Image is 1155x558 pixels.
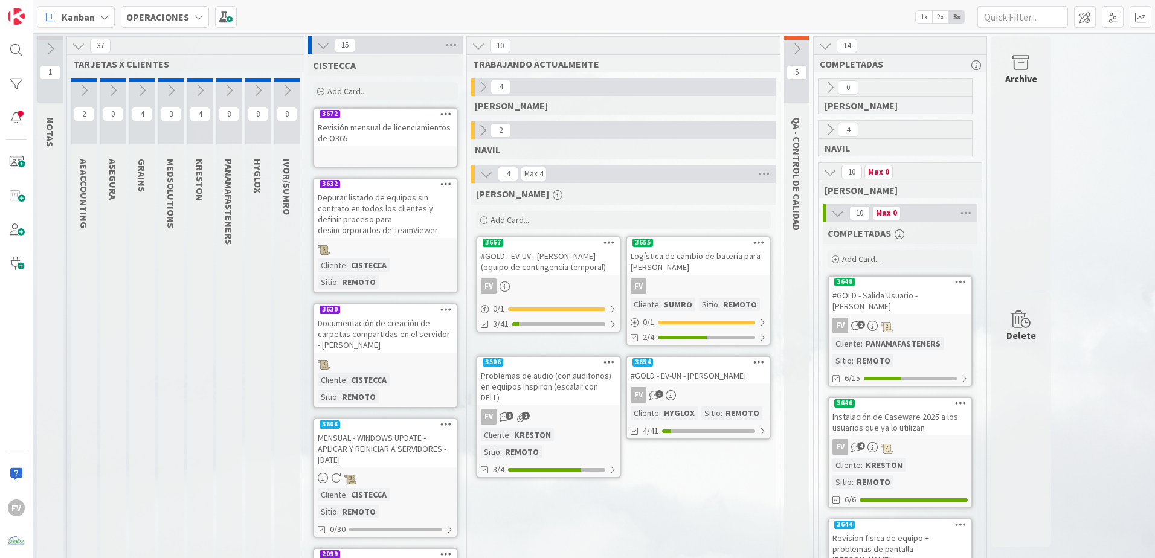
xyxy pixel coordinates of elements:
div: Max 4 [524,171,543,177]
div: FV [832,318,848,333]
a: 3667#GOLD - EV-UV - [PERSON_NAME] (equipo de contingencia temporal)FV0/13/41 [476,236,621,333]
span: GRAINS [136,159,148,192]
a: 3655Logística de cambio de batería para [PERSON_NAME]FVCliente:SUMROSitio:REMOTO0/12/4 [626,236,771,346]
div: Depurar listado de equipos sin contrato en todos los clientes y definir proceso para desincorpora... [314,190,457,238]
span: 2 [857,321,865,329]
span: : [852,475,854,489]
div: 3646Instalación de Caseware 2025 a los usuarios que ya lo utilizan [829,398,971,435]
span: 4 [190,107,210,121]
div: 3644 [834,521,855,529]
div: 3506Problemas de audio (con audifonos) en equipos Inspiron (escalar con DELL) [477,357,620,405]
span: GABRIEL [475,100,548,112]
div: 3654 [632,358,653,367]
div: REMOTO [339,390,379,403]
span: NAVIL [475,143,500,155]
a: 3506Problemas de audio (con audifonos) en equipos Inspiron (escalar con DELL)FVCliente:KRESTONSit... [476,356,621,478]
span: 14 [837,39,857,53]
span: 2 [491,123,511,138]
div: 0/1 [627,315,770,330]
span: FERNANDO [825,184,967,196]
div: Cliente [481,428,509,441]
div: Cliente [631,406,659,420]
div: 3608 [314,419,457,430]
div: SUMRO [661,298,695,311]
span: ASEGURA [107,159,119,200]
div: 3655Logística de cambio de batería para [PERSON_NAME] [627,237,770,275]
span: Kanban [62,10,95,24]
span: : [852,354,854,367]
span: 8 [248,107,268,121]
span: 4/41 [643,425,658,437]
div: HYGLOX [661,406,698,420]
div: FV [477,409,620,425]
div: REMOTO [720,298,760,311]
span: 3x [948,11,965,23]
div: Cliente [318,373,346,386]
span: Add Card... [327,86,366,97]
div: 3672 [314,109,457,120]
div: FV [481,409,497,425]
div: Sitio [832,354,852,367]
div: 3630 [320,306,340,314]
span: TRABAJANDO ACTUALMENTE [473,58,765,70]
span: IVOR/SUMRO [281,159,293,215]
span: 3 [161,107,181,121]
div: REMOTO [339,505,379,518]
div: Cliente [832,337,861,350]
a: 3630Documentación de creación de carpetas compartidas en el servidor - [PERSON_NAME]Cliente:CISTE... [313,303,458,408]
span: CISTECCA [313,59,356,71]
span: 10 [841,165,862,179]
span: AEACCOUNTING [78,159,90,228]
span: : [721,406,722,420]
span: 8 [277,107,297,121]
div: Delete [1006,328,1036,342]
div: CISTECCA [348,488,390,501]
div: 3632 [320,180,340,188]
span: NAVIL [825,142,957,154]
div: #GOLD - EV-UN - [PERSON_NAME] [627,368,770,383]
span: 4 [857,442,865,450]
span: 4 [491,80,511,94]
div: Max 0 [868,169,889,175]
span: : [659,298,661,311]
div: 3506 [477,357,620,368]
span: COMPLETADAS [820,58,971,70]
span: 10 [849,206,870,220]
span: : [337,275,339,289]
span: QA - CONTROL DE CALIDAD [791,117,803,231]
div: REMOTO [854,475,893,489]
div: FV [481,278,497,294]
div: FV [627,387,770,403]
a: 3646Instalación de Caseware 2025 a los usuarios que ya lo utilizanFVCliente:KRESTONSitio:REMOTO6/6 [828,397,973,508]
div: MENSUAL - WINDOWS UPDATE - APLICAR Y REINICIAR A SERVIDORES - [DATE] [314,430,457,467]
div: 3648 [829,277,971,287]
span: 2x [932,11,948,23]
span: GABRIEL [825,100,957,112]
span: : [337,505,339,518]
div: Cliente [318,258,346,272]
div: FV [631,387,646,403]
div: Documentación de creación de carpetas compartidas en el servidor - [PERSON_NAME] [314,315,457,353]
span: : [337,390,339,403]
span: 37 [90,39,111,53]
span: 4 [498,167,518,181]
div: 3667 [483,239,503,247]
input: Quick Filter... [977,6,1068,28]
div: Sitio [832,475,852,489]
span: : [500,445,502,458]
div: 3506 [483,358,503,367]
div: REMOTO [339,275,379,289]
span: 6/15 [845,372,860,385]
div: PANAMAFASTENERS [863,337,944,350]
span: : [659,406,661,420]
span: : [346,258,348,272]
div: Sitio [701,406,721,420]
div: 3630Documentación de creación de carpetas compartidas en el servidor - [PERSON_NAME] [314,304,457,353]
div: REMOTO [502,445,542,458]
div: CISTECCA [348,373,390,386]
div: Cliente [631,298,659,311]
div: Instalación de Caseware 2025 a los usuarios que ya lo utilizan [829,409,971,435]
span: : [346,488,348,501]
span: 1x [916,11,932,23]
span: PANAMAFASTENERS [223,159,235,245]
